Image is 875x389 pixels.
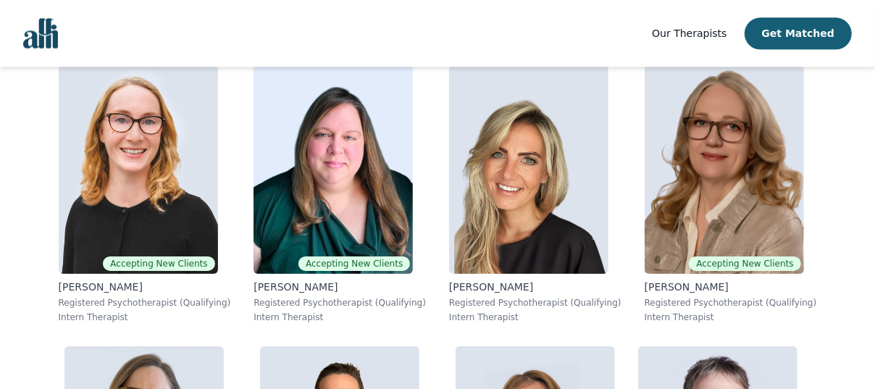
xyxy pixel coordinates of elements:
[745,17,852,49] button: Get Matched
[59,297,231,309] p: Registered Psychotherapist (Qualifying)
[449,297,621,309] p: Registered Psychotherapist (Qualifying)
[645,65,804,274] img: Siobhan_Chandler
[59,65,218,274] img: Angela_Walstedt
[254,297,426,309] p: Registered Psychotherapist (Qualifying)
[449,311,621,323] p: Intern Therapist
[242,54,437,335] a: Angela_GrieveAccepting New Clients[PERSON_NAME]Registered Psychotherapist (Qualifying)Intern Ther...
[103,256,214,271] span: Accepting New Clients
[47,54,243,335] a: Angela_WalstedtAccepting New Clients[PERSON_NAME]Registered Psychotherapist (Qualifying)Intern Th...
[633,54,829,335] a: Siobhan_ChandlerAccepting New Clients[PERSON_NAME]Registered Psychotherapist (Qualifying)Intern T...
[449,65,608,274] img: Stephanie_Annesley
[59,280,231,294] p: [PERSON_NAME]
[645,280,817,294] p: [PERSON_NAME]
[254,65,413,274] img: Angela_Grieve
[645,297,817,309] p: Registered Psychotherapist (Qualifying)
[298,256,410,271] span: Accepting New Clients
[645,311,817,323] p: Intern Therapist
[652,28,727,39] span: Our Therapists
[59,311,231,323] p: Intern Therapist
[254,280,426,294] p: [PERSON_NAME]
[254,311,426,323] p: Intern Therapist
[689,256,800,271] span: Accepting New Clients
[449,280,621,294] p: [PERSON_NAME]
[23,18,58,49] img: alli logo
[652,25,727,42] a: Our Therapists
[437,54,633,335] a: Stephanie_Annesley[PERSON_NAME]Registered Psychotherapist (Qualifying)Intern Therapist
